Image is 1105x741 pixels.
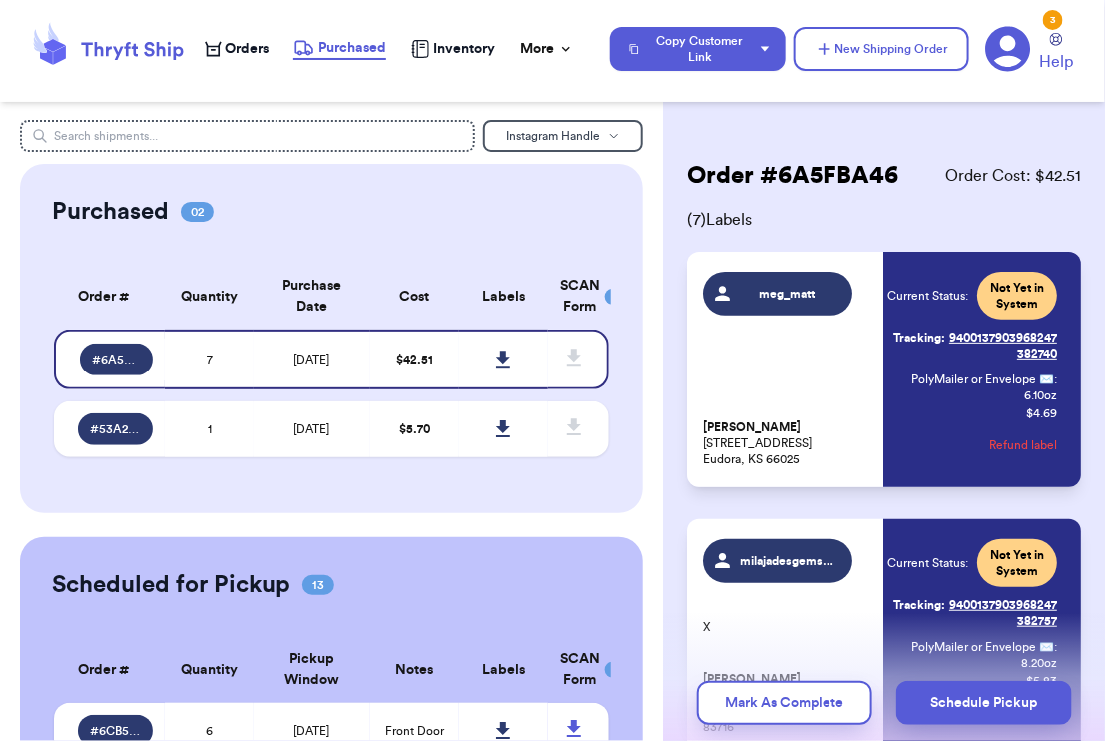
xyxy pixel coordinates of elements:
[1039,33,1073,74] a: Help
[370,264,459,330] th: Cost
[560,649,585,691] div: SCAN Form
[1026,405,1057,421] p: $ 4.69
[794,27,969,71] button: New Shipping Order
[1043,10,1063,30] div: 3
[459,637,548,703] th: Labels
[294,354,330,366] span: [DATE]
[385,725,444,737] span: Front Door
[92,352,141,368] span: # 6A5FBA46
[370,637,459,703] th: Notes
[181,202,214,222] span: 02
[1054,371,1057,387] span: :
[740,286,834,302] span: meg_matt
[703,420,801,435] span: [PERSON_NAME]
[208,423,212,435] span: 1
[399,423,430,435] span: $ 5.70
[989,547,1045,579] span: Not Yet in System
[888,555,969,571] span: Current Status:
[165,637,254,703] th: Quantity
[396,354,433,366] span: $ 42.51
[740,553,834,569] span: milajadesgemsshop
[302,575,334,595] span: 13
[433,39,495,59] span: Inventory
[207,354,213,366] span: 7
[411,39,495,59] a: Inventory
[989,280,1045,312] span: Not Yet in System
[896,681,1072,725] button: Schedule Pickup
[1024,387,1057,403] span: 6.10 oz
[459,264,548,330] th: Labels
[294,725,330,737] span: [DATE]
[911,373,1054,385] span: PolyMailer or Envelope ✉️
[20,120,475,152] input: Search shipments...
[206,725,213,737] span: 6
[989,423,1057,467] button: Refund label
[294,423,330,435] span: [DATE]
[687,160,898,192] h2: Order # 6A5FBA46
[1039,50,1073,74] span: Help
[1021,655,1057,671] span: 8.20 oz
[254,264,370,330] th: Purchase Date
[205,39,270,59] a: Orders
[226,39,270,59] span: Orders
[54,264,165,330] th: Order #
[911,641,1054,653] span: PolyMailer or Envelope ✉️
[52,196,169,228] h2: Purchased
[1054,639,1057,655] span: :
[888,589,1057,637] a: Tracking:9400137903968247382757
[893,597,945,613] span: Tracking:
[293,38,386,60] a: Purchased
[560,276,585,318] div: SCAN Form
[888,322,1057,370] a: Tracking:9400137903968247382740
[703,419,871,467] p: [STREET_ADDRESS] Eudora, KS 66025
[90,421,141,437] span: # 53A21C1C
[90,723,141,739] span: # 6CB5FC07
[703,619,871,635] p: X
[165,264,254,330] th: Quantity
[888,288,969,304] span: Current Status:
[506,130,600,142] span: Instagram Handle
[52,569,290,601] h2: Scheduled for Pickup
[483,120,643,152] button: Instagram Handle
[610,27,786,71] button: Copy Customer Link
[945,164,1081,188] span: Order Cost: $ 42.51
[520,39,574,59] div: More
[318,38,386,58] span: Purchased
[254,637,370,703] th: Pickup Window
[54,637,165,703] th: Order #
[893,330,945,346] span: Tracking:
[985,26,1031,72] a: 3
[697,681,872,725] button: Mark As Complete
[687,208,1081,232] span: ( 7 ) Labels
